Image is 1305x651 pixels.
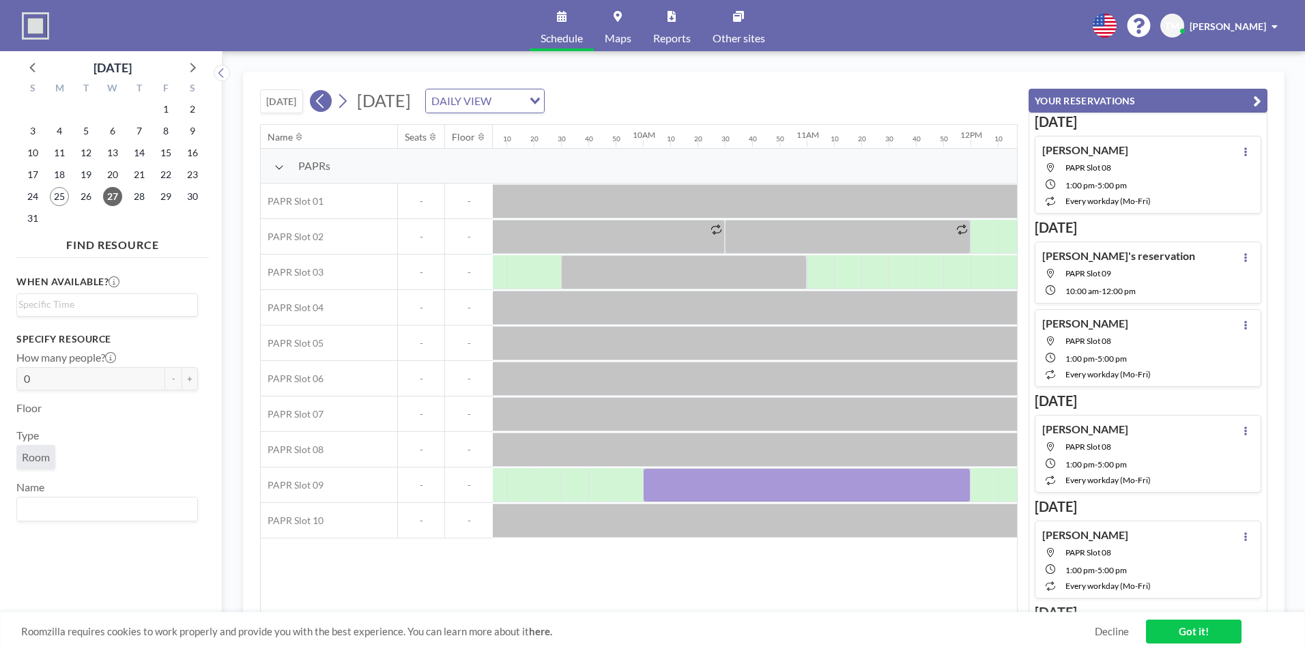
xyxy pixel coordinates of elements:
[103,121,122,141] span: Wednesday, August 6, 2025
[16,333,198,345] h3: Specify resource
[261,195,324,207] span: PAPR Slot 01
[1095,180,1098,190] span: -
[16,351,116,364] label: How many people?
[261,337,324,349] span: PAPR Slot 05
[529,625,552,637] a: here.
[23,143,42,162] span: Sunday, August 10, 2025
[398,373,444,385] span: -
[831,134,839,143] div: 10
[357,90,411,111] span: [DATE]
[398,337,444,349] span: -
[960,130,982,140] div: 12PM
[50,187,69,206] span: Monday, August 25, 2025
[260,89,303,113] button: [DATE]
[398,266,444,278] span: -
[1065,180,1095,190] span: 1:00 PM
[633,130,655,140] div: 10AM
[18,297,190,312] input: Search for option
[1035,604,1261,621] h3: [DATE]
[1065,459,1095,469] span: 1:00 PM
[103,187,122,206] span: Wednesday, August 27, 2025
[73,81,100,98] div: T
[445,515,493,527] span: -
[1095,625,1129,638] a: Decline
[1098,353,1127,364] span: 5:00 PM
[1098,180,1127,190] span: 5:00 PM
[103,165,122,184] span: Wednesday, August 20, 2025
[298,159,330,173] span: PAPRs
[1042,422,1128,436] h4: [PERSON_NAME]
[858,134,866,143] div: 20
[398,408,444,420] span: -
[1099,286,1102,296] span: -
[183,121,202,141] span: Saturday, August 9, 2025
[1035,113,1261,130] h3: [DATE]
[1065,442,1111,452] span: PAPR Slot 08
[1146,620,1242,643] a: Got it!
[1065,268,1111,278] span: PAPR Slot 09
[398,515,444,527] span: -
[913,134,921,143] div: 40
[17,497,197,521] div: Search for option
[16,429,39,442] label: Type
[1042,143,1128,157] h4: [PERSON_NAME]
[445,302,493,314] span: -
[94,58,132,77] div: [DATE]
[940,134,948,143] div: 50
[612,134,620,143] div: 50
[22,12,49,40] img: organization-logo
[183,143,202,162] span: Saturday, August 16, 2025
[445,444,493,456] span: -
[16,480,44,494] label: Name
[713,33,765,44] span: Other sites
[694,134,702,143] div: 20
[261,373,324,385] span: PAPR Slot 06
[268,131,293,143] div: Name
[429,92,494,110] span: DAILY VIEW
[445,337,493,349] span: -
[1095,353,1098,364] span: -
[398,444,444,456] span: -
[76,143,96,162] span: Tuesday, August 12, 2025
[46,81,73,98] div: M
[530,134,539,143] div: 20
[405,131,427,143] div: Seats
[1035,392,1261,409] h3: [DATE]
[23,187,42,206] span: Sunday, August 24, 2025
[1065,336,1111,346] span: PAPR Slot 08
[1165,20,1179,32] span: TM
[1065,369,1151,379] span: every workday (Mo-Fri)
[1065,565,1095,575] span: 1:00 PM
[183,165,202,184] span: Saturday, August 23, 2025
[76,187,96,206] span: Tuesday, August 26, 2025
[1065,475,1151,485] span: every workday (Mo-Fri)
[76,165,96,184] span: Tuesday, August 19, 2025
[16,233,209,252] h4: FIND RESOURCE
[183,100,202,119] span: Saturday, August 2, 2025
[156,100,175,119] span: Friday, August 1, 2025
[183,187,202,206] span: Saturday, August 30, 2025
[16,401,42,415] label: Floor
[885,134,893,143] div: 30
[585,134,593,143] div: 40
[496,92,521,110] input: Search for option
[749,134,757,143] div: 40
[1095,565,1098,575] span: -
[261,479,324,491] span: PAPR Slot 09
[179,81,205,98] div: S
[1029,89,1267,113] button: YOUR RESERVATIONS
[126,81,152,98] div: T
[503,134,511,143] div: 10
[1042,317,1128,330] h4: [PERSON_NAME]
[261,408,324,420] span: PAPR Slot 07
[261,231,324,243] span: PAPR Slot 02
[1065,581,1151,591] span: every workday (Mo-Fri)
[1065,162,1111,173] span: PAPR Slot 08
[261,302,324,314] span: PAPR Slot 04
[776,134,784,143] div: 50
[50,121,69,141] span: Monday, August 4, 2025
[1065,286,1099,296] span: 10:00 AM
[1035,498,1261,515] h3: [DATE]
[398,479,444,491] span: -
[100,81,126,98] div: W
